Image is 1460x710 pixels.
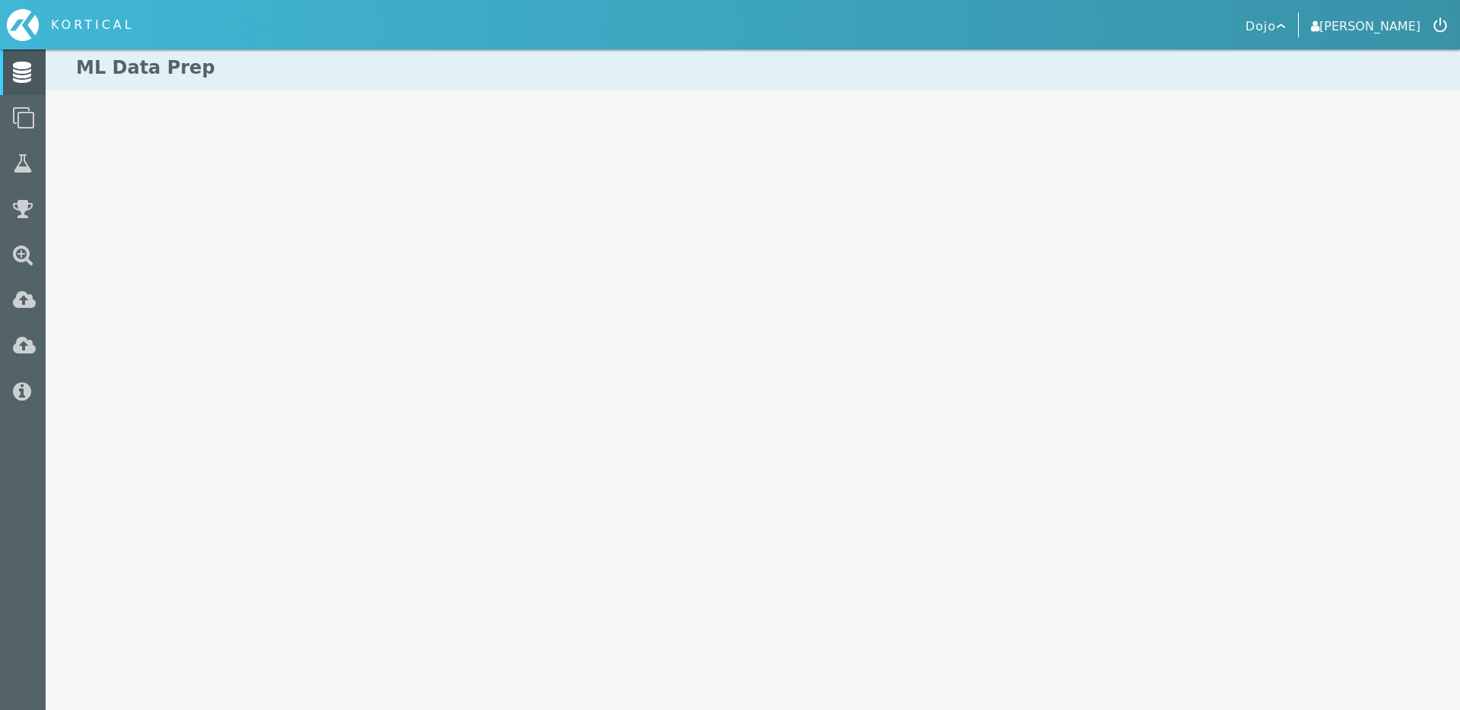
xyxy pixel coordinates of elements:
div: KORTICAL [51,16,135,34]
h1: ML Data Prep [46,46,1460,90]
button: Dojo [1236,12,1299,38]
img: icon-logout.svg [1433,17,1447,33]
a: KORTICAL [7,9,147,41]
div: Home [7,9,147,41]
img: icon-kortical.svg [7,9,39,41]
img: icon-arrow--selector--white.svg [1276,24,1286,30]
a: [PERSON_NAME] [1311,14,1420,36]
